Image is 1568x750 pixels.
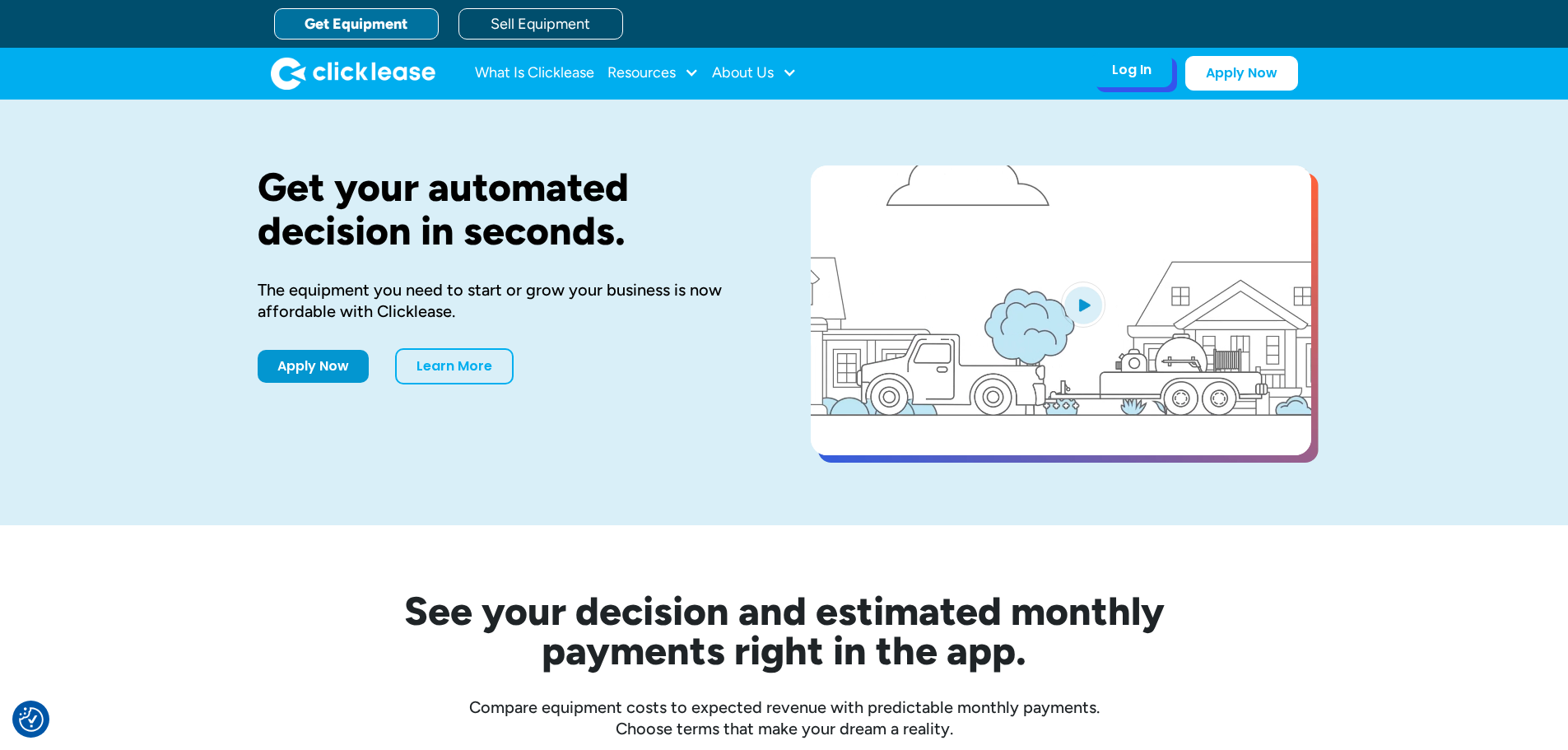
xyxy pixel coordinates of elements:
[712,57,797,90] div: About Us
[458,8,623,40] a: Sell Equipment
[258,696,1311,739] div: Compare equipment costs to expected revenue with predictable monthly payments. Choose terms that ...
[1061,282,1105,328] img: Blue play button logo on a light blue circular background
[1112,62,1152,78] div: Log In
[607,57,699,90] div: Resources
[271,57,435,90] img: Clicklease logo
[811,165,1311,455] a: open lightbox
[395,348,514,384] a: Learn More
[475,57,594,90] a: What Is Clicklease
[258,279,758,322] div: The equipment you need to start or grow your business is now affordable with Clicklease.
[271,57,435,90] a: home
[274,8,439,40] a: Get Equipment
[258,350,369,383] a: Apply Now
[19,707,44,732] button: Consent Preferences
[1185,56,1298,91] a: Apply Now
[323,591,1245,670] h2: See your decision and estimated monthly payments right in the app.
[258,165,758,253] h1: Get your automated decision in seconds.
[19,707,44,732] img: Revisit consent button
